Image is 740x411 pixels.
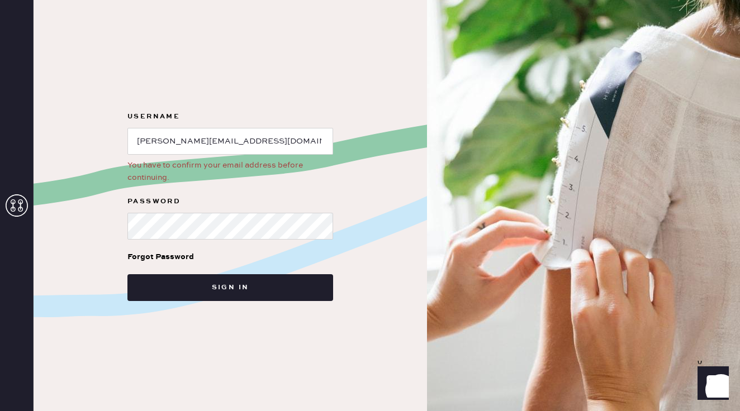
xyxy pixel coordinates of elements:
[127,240,194,274] a: Forgot Password
[127,274,333,301] button: Sign in
[127,128,333,155] input: e.g. john@doe.com
[127,110,333,123] label: Username
[127,159,333,184] div: You have to confirm your email address before continuing.
[127,195,333,208] label: Password
[127,251,194,263] div: Forgot Password
[687,361,735,409] iframe: Front Chat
